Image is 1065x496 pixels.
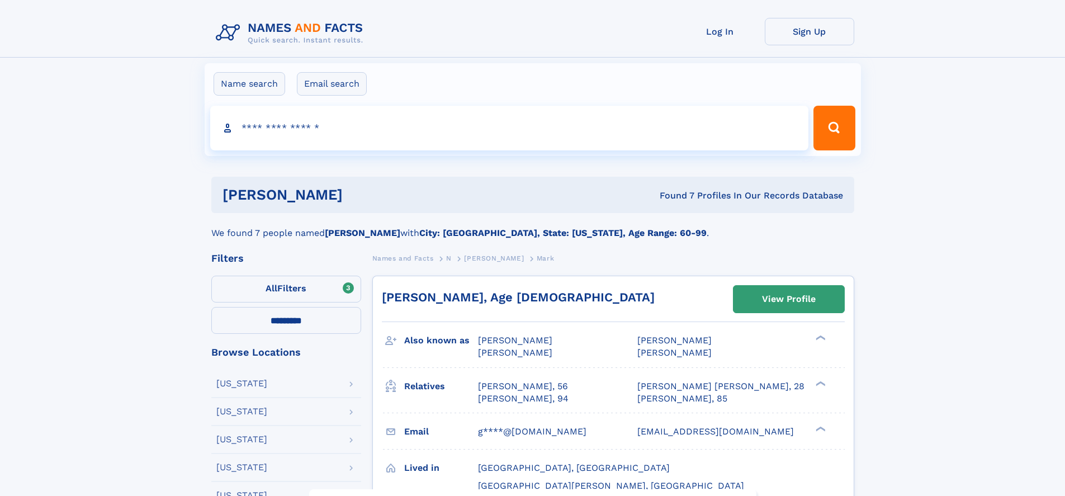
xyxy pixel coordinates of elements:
[211,18,372,48] img: Logo Names and Facts
[404,459,478,478] h3: Lived in
[216,379,267,388] div: [US_STATE]
[478,393,569,405] a: [PERSON_NAME], 94
[211,253,361,263] div: Filters
[297,72,367,96] label: Email search
[404,377,478,396] h3: Relatives
[211,347,361,357] div: Browse Locations
[404,422,478,441] h3: Email
[733,286,844,313] a: View Profile
[813,380,826,387] div: ❯
[813,334,826,342] div: ❯
[266,283,277,294] span: All
[478,462,670,473] span: [GEOGRAPHIC_DATA], [GEOGRAPHIC_DATA]
[637,393,727,405] a: [PERSON_NAME], 85
[211,276,361,303] label: Filters
[765,18,854,45] a: Sign Up
[464,254,524,262] span: [PERSON_NAME]
[419,228,707,238] b: City: [GEOGRAPHIC_DATA], State: [US_STATE], Age Range: 60-99
[637,426,794,437] span: [EMAIL_ADDRESS][DOMAIN_NAME]
[813,425,826,432] div: ❯
[210,106,809,150] input: search input
[675,18,765,45] a: Log In
[325,228,400,238] b: [PERSON_NAME]
[464,251,524,265] a: [PERSON_NAME]
[223,188,501,202] h1: [PERSON_NAME]
[446,254,452,262] span: N
[372,251,434,265] a: Names and Facts
[637,347,712,358] span: [PERSON_NAME]
[813,106,855,150] button: Search Button
[537,254,554,262] span: Mark
[637,335,712,346] span: [PERSON_NAME]
[637,380,804,393] a: [PERSON_NAME] [PERSON_NAME], 28
[478,480,744,491] span: [GEOGRAPHIC_DATA][PERSON_NAME], [GEOGRAPHIC_DATA]
[478,347,552,358] span: [PERSON_NAME]
[216,463,267,472] div: [US_STATE]
[446,251,452,265] a: N
[216,435,267,444] div: [US_STATE]
[216,407,267,416] div: [US_STATE]
[478,335,552,346] span: [PERSON_NAME]
[404,331,478,350] h3: Also known as
[211,213,854,240] div: We found 7 people named with .
[382,290,655,304] a: [PERSON_NAME], Age [DEMOGRAPHIC_DATA]
[478,380,568,393] a: [PERSON_NAME], 56
[762,286,816,312] div: View Profile
[214,72,285,96] label: Name search
[501,190,843,202] div: Found 7 Profiles In Our Records Database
